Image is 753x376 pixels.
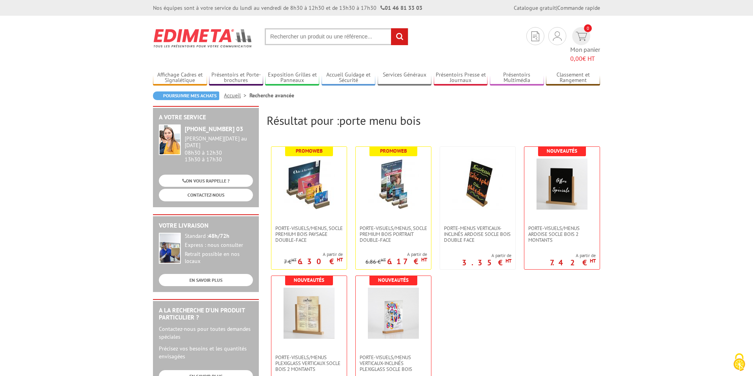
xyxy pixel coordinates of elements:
img: PORTE-VISUELS/MENUS, SOCLE PREMIUM BOIS PAYSAGE DOUBLE-FACE [284,159,335,210]
img: widget-livraison.jpg [159,233,181,264]
span: Porte-Visuels/Menus ARDOISE Socle Bois 2 Montants [528,225,596,243]
a: Poursuivre mes achats [153,91,219,100]
a: Exposition Grilles et Panneaux [265,71,319,84]
h2: Votre livraison [159,222,253,229]
a: Catalogue gratuit [514,4,556,11]
p: 7.42 € [550,260,596,265]
span: A partir de [366,251,427,257]
a: Présentoirs Multimédia [490,71,544,84]
div: 08h30 à 12h30 13h30 à 17h30 [185,135,253,162]
span: 0 [584,24,592,32]
a: Présentoirs Presse et Journaux [434,71,488,84]
img: Porte-Visuels/Menus verticaux-inclinés plexiglass socle bois [368,288,419,339]
a: Services Généraux [378,71,432,84]
span: Porte-Menus verticaux-inclinés ardoise socle bois double face [444,225,511,243]
b: Nouveautés [547,148,577,154]
b: Promoweb [296,148,323,154]
a: PORTE-VISUELS/MENUS, SOCLE PREMIUM BOIS PAYSAGE DOUBLE-FACE [271,225,347,243]
span: A partir de [550,252,596,259]
img: devis rapide [576,32,587,41]
p: 6.30 € [298,259,343,264]
span: 0,00 [570,55,582,62]
p: 3.35 € [462,260,511,265]
img: Porte-Visuels/Menus Plexiglass Verticaux Socle Bois 2 Montants [284,288,335,339]
input: Rechercher un produit ou une référence... [265,28,408,45]
div: Express : nous consulter [185,242,253,249]
a: Présentoirs et Porte-brochures [209,71,263,84]
a: Porte-Visuels/Menus ARDOISE Socle Bois 2 Montants [524,225,600,243]
button: Cookies (fenêtre modale) [726,349,753,376]
a: Porte-Menus verticaux-inclinés ardoise socle bois double face [440,225,515,243]
a: Porte-Visuels/Menus Plexiglass Verticaux Socle Bois 2 Montants [271,354,347,372]
a: EN SAVOIR PLUS [159,274,253,286]
a: devis rapide 0 Mon panier 0,00€ HT [570,27,600,63]
span: A partir de [462,252,511,259]
strong: 01 46 81 33 03 [380,4,422,11]
a: PORTE-VISUELS/MENUS, SOCLE PREMIUM BOIS PORTRAIT DOUBLE-FACE [356,225,431,243]
p: 6.17 € [387,259,427,264]
sup: HT [506,257,511,264]
a: Porte-Visuels/Menus verticaux-inclinés plexiglass socle bois [356,354,431,372]
span: € HT [570,54,600,63]
p: Contactez-nous pour toutes demandes spéciales [159,325,253,341]
div: | [514,4,600,12]
div: Nos équipes sont à votre service du lundi au vendredi de 8h30 à 12h30 et de 13h30 à 17h30 [153,4,422,12]
div: Retrait possible en nos locaux [185,251,253,265]
strong: [PHONE_NUMBER] 03 [185,125,243,133]
h2: Résultat pour : [267,114,600,127]
img: Cookies (fenêtre modale) [729,352,749,372]
span: Porte-Visuels/Menus verticaux-inclinés plexiglass socle bois [360,354,427,372]
a: Commande rapide [557,4,600,11]
sup: HT [337,256,343,263]
span: porte menu bois [339,113,420,128]
span: Porte-Visuels/Menus Plexiglass Verticaux Socle Bois 2 Montants [275,354,343,372]
span: A partir de [284,251,343,257]
sup: HT [421,256,427,263]
div: Standard : [185,233,253,240]
input: rechercher [391,28,408,45]
img: devis rapide [553,31,562,41]
img: Edimeta [153,24,253,53]
span: PORTE-VISUELS/MENUS, SOCLE PREMIUM BOIS PAYSAGE DOUBLE-FACE [275,225,343,243]
img: PORTE-VISUELS/MENUS, SOCLE PREMIUM BOIS PORTRAIT DOUBLE-FACE [368,159,419,210]
sup: HT [291,257,296,263]
h2: A votre service [159,114,253,121]
sup: HT [381,257,386,263]
a: CONTACTEZ-NOUS [159,189,253,201]
b: Promoweb [380,148,407,154]
a: ON VOUS RAPPELLE ? [159,175,253,187]
p: 6.86 € [366,259,386,265]
p: Précisez vos besoins et les quantités envisagées [159,345,253,360]
span: PORTE-VISUELS/MENUS, SOCLE PREMIUM BOIS PORTRAIT DOUBLE-FACE [360,225,427,243]
span: Mon panier [570,45,600,63]
b: Nouveautés [294,277,324,283]
img: devis rapide [531,31,539,41]
a: Accueil Guidage et Sécurité [322,71,376,84]
img: Porte-Visuels/Menus ARDOISE Socle Bois 2 Montants [537,159,587,210]
img: Porte-Menus verticaux-inclinés ardoise socle bois double face [452,159,503,210]
h2: A la recherche d'un produit particulier ? [159,307,253,321]
b: Nouveautés [378,277,409,283]
p: 7 € [284,259,296,265]
sup: HT [590,257,596,264]
a: Classement et Rangement [546,71,600,84]
div: [PERSON_NAME][DATE] au [DATE] [185,135,253,149]
a: Accueil [224,92,249,99]
img: widget-service.jpg [159,124,181,155]
li: Recherche avancée [249,91,294,99]
strong: 48h/72h [208,232,229,239]
a: Affichage Cadres et Signalétique [153,71,207,84]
